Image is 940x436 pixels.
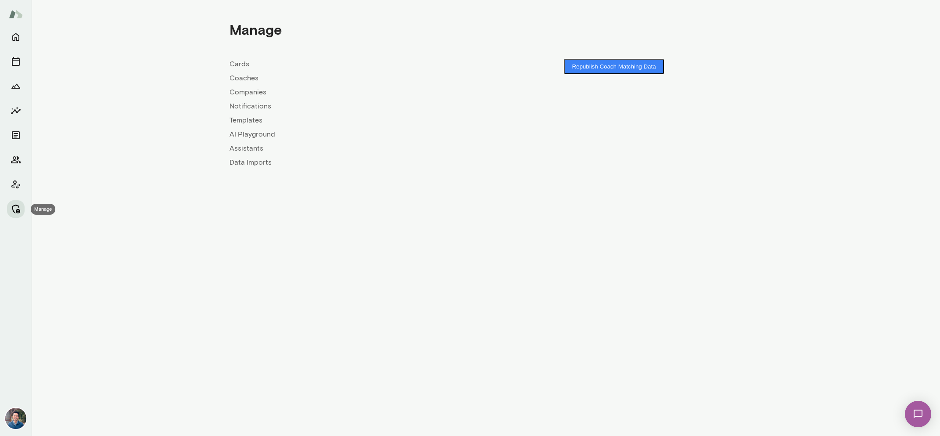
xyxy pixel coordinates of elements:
button: Sessions [7,53,25,70]
button: Client app [7,176,25,193]
a: Templates [230,115,486,126]
button: Home [7,28,25,46]
button: Documents [7,126,25,144]
a: Cards [230,59,486,69]
a: Coaches [230,73,486,83]
button: Republish Coach Matching Data [564,59,664,74]
img: Alex Yu [5,408,26,429]
button: Growth Plan [7,77,25,95]
button: Insights [7,102,25,119]
a: Data Imports [230,157,486,168]
a: AI Playground [230,129,486,140]
a: Companies [230,87,486,97]
h4: Manage [230,21,282,38]
button: Members [7,151,25,169]
img: Mento [9,6,23,22]
a: Assistants [230,143,486,154]
div: Manage [31,204,55,215]
a: Notifications [230,101,486,112]
button: Manage [7,200,25,218]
